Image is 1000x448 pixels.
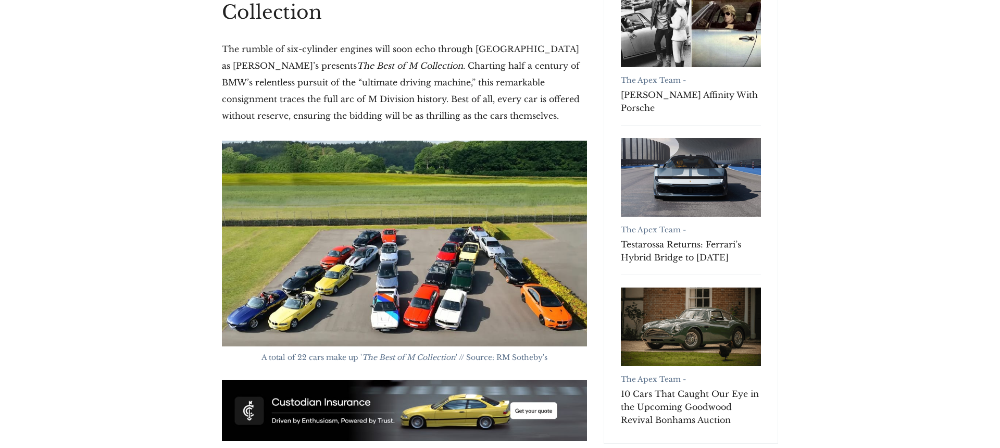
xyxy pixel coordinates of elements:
a: 10 Cars That Caught Our Eye in the Upcoming Goodwood Revival Bonhams Auction [621,288,761,366]
em: The Best of M Collection [357,60,463,71]
em: The Best of M Collection [362,353,456,362]
p: The rumble of six-cylinder engines will soon echo through [GEOGRAPHIC_DATA] as [PERSON_NAME]’s pr... [222,41,587,124]
a: [PERSON_NAME] Affinity With Porsche [621,89,761,115]
a: 10 Cars That Caught Our Eye in the Upcoming Goodwood Revival Bonhams Auction [621,388,761,427]
a: The Apex Team - [621,375,686,384]
span: A total of 22 cars make up ' [261,353,362,362]
span: ' // Source: RM Sotheby's [456,353,547,362]
a: The Apex Team - [621,225,686,234]
a: Testarossa Returns: Ferrari’s Hybrid Bridge to [DATE] [621,238,761,264]
a: The Apex Team - [621,76,686,85]
a: Testarossa Returns: Ferrari’s Hybrid Bridge to Tomorrow [621,138,761,217]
